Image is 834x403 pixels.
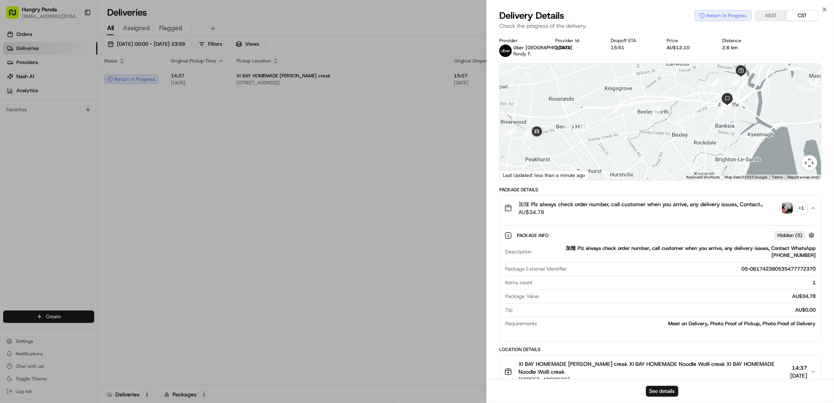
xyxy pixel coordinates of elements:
[35,82,108,89] div: We're available if you need us!
[133,77,142,86] button: Start new chat
[626,99,635,107] div: 19
[555,45,571,51] button: 9D920
[8,175,14,182] div: 📗
[505,266,567,273] span: Package External Identifier
[505,320,537,327] span: Requirements
[518,376,787,383] span: [STREET_ADDRESS]
[755,11,787,21] button: AEST
[517,232,550,239] span: Package Info
[500,196,821,221] button: 加辣 Plz always check order number, call customer when you arrive, any delivery issues, Contact Wha...
[720,101,729,110] div: 15
[646,386,678,397] button: See details
[787,175,819,179] a: Report a map error
[777,232,802,239] span: Hidden ( 5 )
[8,31,142,44] p: Welcome 👋
[723,37,766,44] div: Distance
[782,203,793,214] img: photo_proof_of_pickup image
[740,77,748,86] div: 7
[8,102,50,108] div: Past conversations
[667,45,710,51] div: AU$12.10
[731,77,739,85] div: 3
[65,142,68,148] span: •
[734,75,743,84] div: 5
[518,200,779,208] span: 加辣 Plz always check order number, call customer when you arrive, any delivery issues, Contact Wha...
[570,266,816,273] div: 05-061742380535477772370
[69,142,84,148] span: 8月7日
[774,230,816,240] button: Hidden (5)
[711,78,719,87] div: 2
[499,9,564,22] span: Delivery Details
[694,10,752,21] button: Return In Progress
[612,104,620,113] div: 20
[16,175,60,182] span: Knowledge Base
[8,75,22,89] img: 1736555255976-a54dd68f-1ca7-489b-9aae-adbdc363a1c4
[536,279,816,286] div: 1
[55,193,95,200] a: Powered byPylon
[522,128,531,137] div: 28
[772,175,783,179] a: Terms
[540,320,816,327] div: Meet on Delivery, Photo Proof of Pickup, Photo Proof of Delivery
[513,51,531,57] span: Fendy F.
[26,121,29,127] span: •
[66,175,72,182] div: 💻
[790,364,807,372] span: 14:37
[542,293,816,300] div: AU$34.78
[16,143,22,149] img: 1736555255976-a54dd68f-1ca7-489b-9aae-adbdc363a1c4
[790,372,807,380] span: [DATE]
[499,37,543,44] div: Provider
[121,100,142,109] button: See all
[689,109,698,118] div: 16
[502,129,510,137] div: 27
[508,127,516,136] div: 24
[502,170,527,180] img: Google
[505,293,539,300] span: Package Value
[652,105,660,114] div: 18
[505,248,531,255] span: Description
[518,208,779,216] span: AU$34.78
[516,307,816,314] div: AU$0.00
[513,45,572,51] span: Uber [GEOGRAPHIC_DATA]
[8,135,20,147] img: Asif Zaman Khan
[667,37,710,44] div: Price
[802,155,817,171] button: Map camera controls
[709,78,717,87] div: 1
[5,171,63,185] a: 📗Knowledge Base
[686,175,720,180] button: Keyboard shortcuts
[674,116,683,125] div: 17
[580,123,588,132] div: 21
[782,203,807,214] button: photo_proof_of_pickup image+1
[63,171,129,185] a: 💻API Documentation
[534,245,816,259] div: 加辣 Plz always check order number, call customer when you arrive, any delivery issues, Contact Wha...
[611,45,655,51] div: 15:51
[502,170,527,180] a: Open this area in Google Maps (opens a new window)
[30,121,48,127] span: 8月15日
[500,221,821,341] div: 加辣 Plz always check order number, call customer when you arrive, any delivery issues, Contact Wha...
[8,8,23,23] img: Nash
[35,75,128,82] div: Start new chat
[500,170,588,180] div: Last Updated: less than a minute ago
[787,11,818,21] button: CST
[723,45,766,51] div: 2.6 km
[74,175,126,182] span: API Documentation
[78,194,95,200] span: Pylon
[499,346,821,353] div: Location Details
[739,79,748,88] div: 8
[564,123,572,132] div: 22
[499,187,821,193] div: Package Details
[505,279,533,286] span: Items count
[725,175,767,179] span: Map data ©2025 Google
[20,50,129,59] input: Clear
[16,75,30,89] img: 1727276513143-84d647e1-66c0-4f92-a045-3c9f9f5dfd92
[500,355,821,388] button: XI BAY HOMEMADE [PERSON_NAME] creak XI BAY HOMEMADE Noodle Wolli creak XI BAY HOMEMADE Noodle Wol...
[24,142,63,148] span: [PERSON_NAME]
[505,307,513,314] span: Tip
[611,37,655,44] div: Dropoff ETA
[499,22,821,30] p: Check the progress of the delivery.
[796,203,807,214] div: + 1
[499,45,512,57] img: uber-new-logo.jpeg
[555,37,599,44] div: Provider Id
[518,360,787,376] span: XI BAY HOMEMADE [PERSON_NAME] creak XI BAY HOMEMADE Noodle Wolli creak XI BAY HOMEMADE Noodle Wol...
